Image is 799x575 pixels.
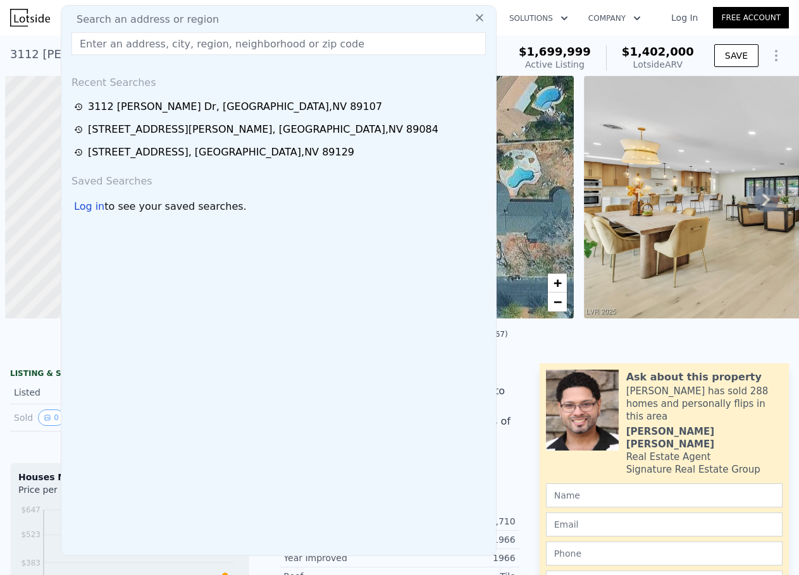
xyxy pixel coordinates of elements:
tspan: $383 [21,559,40,567]
img: Lotside [10,9,50,27]
input: Phone [546,542,783,566]
span: $1,402,000 [622,45,694,58]
div: Real Estate Agent [626,451,711,463]
div: Ask about this property [626,370,762,385]
a: Log In [656,11,713,24]
a: [STREET_ADDRESS], [GEOGRAPHIC_DATA],NV 89129 [74,145,487,160]
div: [STREET_ADDRESS] , [GEOGRAPHIC_DATA] , NV 89129 [88,145,354,160]
div: 3112 [PERSON_NAME] Dr , [GEOGRAPHIC_DATA] , NV 89107 [10,45,345,63]
a: Zoom in [548,274,567,293]
span: − [554,294,562,310]
div: [STREET_ADDRESS][PERSON_NAME] , [GEOGRAPHIC_DATA] , NV 89084 [88,122,438,137]
div: 3112 [PERSON_NAME] Dr , [GEOGRAPHIC_DATA] , NV 89107 [88,99,382,114]
button: Solutions [499,7,578,30]
input: Email [546,512,783,536]
input: Name [546,483,783,507]
button: Show Options [764,43,789,68]
a: Free Account [713,7,789,28]
div: Houses Median Sale [18,471,241,483]
button: Company [578,7,651,30]
button: SAVE [714,44,759,67]
div: Log in [74,199,104,214]
div: Recent Searches [66,65,491,95]
div: Year Improved [283,552,399,564]
input: Enter an address, city, region, neighborhood or zip code [71,32,486,55]
a: [STREET_ADDRESS][PERSON_NAME], [GEOGRAPHIC_DATA],NV 89084 [74,122,487,137]
div: Saved Searches [66,164,491,194]
span: + [554,275,562,291]
button: View historical data [38,409,65,426]
tspan: $647 [21,505,40,514]
span: Active Listing [525,59,585,70]
div: Sold [14,409,120,426]
div: Signature Real Estate Group [626,463,760,476]
tspan: $523 [21,530,40,539]
div: [PERSON_NAME] has sold 288 homes and personally flips in this area [626,385,783,423]
div: 1966 [399,533,515,546]
a: 3112 [PERSON_NAME] Dr, [GEOGRAPHIC_DATA],NV 89107 [74,99,487,114]
div: Price per Square Foot [18,483,130,504]
div: LISTING & SALE HISTORY [10,368,249,381]
a: Zoom out [548,293,567,312]
span: $1,699,999 [519,45,591,58]
div: Lotside ARV [622,58,694,71]
div: [PERSON_NAME] [PERSON_NAME] [626,425,783,451]
span: Search an address or region [66,12,219,27]
div: Listed [14,386,119,399]
div: 1966 [399,552,515,564]
span: to see your saved searches. [104,199,246,214]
